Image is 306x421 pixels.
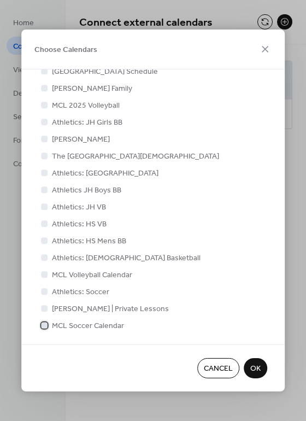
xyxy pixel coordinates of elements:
[204,364,233,375] span: Cancel
[52,236,126,247] span: Athletics: HS Mens BB
[52,66,158,78] span: [GEOGRAPHIC_DATA] Schedule
[52,117,122,128] span: Athletics: JH Girls BB
[197,358,239,378] button: Cancel
[52,168,158,179] span: Athletics: [GEOGRAPHIC_DATA]
[52,100,120,112] span: MCL 2025 Volleyball
[52,202,106,213] span: Athletics: JH VB
[244,358,267,378] button: OK
[52,270,132,281] span: MCL Volleyball Calendar
[52,151,219,162] span: The [GEOGRAPHIC_DATA][DEMOGRAPHIC_DATA]
[52,185,121,196] span: Athletics JH Boys BB
[250,364,261,375] span: OK
[34,44,97,56] span: Choose Calendars
[52,219,107,230] span: Athletics: HS VB
[52,303,169,315] span: [PERSON_NAME] | Private Lessons
[52,253,201,264] span: Athletics: [DEMOGRAPHIC_DATA] Basketball
[52,134,110,145] span: [PERSON_NAME]
[52,83,132,95] span: [PERSON_NAME] Family
[52,320,124,332] span: MCL Soccer Calendar
[52,286,109,298] span: Athletics: Soccer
